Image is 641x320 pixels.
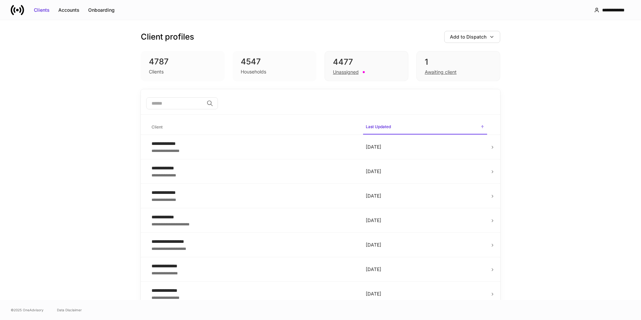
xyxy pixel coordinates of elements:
[425,69,457,75] div: Awaiting client
[149,68,164,75] div: Clients
[152,124,163,130] h6: Client
[34,7,50,13] div: Clients
[366,168,484,175] p: [DATE]
[450,34,486,40] div: Add to Dispatch
[366,266,484,273] p: [DATE]
[58,7,79,13] div: Accounts
[366,193,484,199] p: [DATE]
[54,5,84,15] button: Accounts
[84,5,119,15] button: Onboarding
[241,68,266,75] div: Households
[30,5,54,15] button: Clients
[241,56,308,67] div: 4547
[149,120,358,134] span: Client
[325,51,408,81] div: 4477Unassigned
[11,307,44,313] span: © 2025 OneAdvisory
[366,242,484,248] p: [DATE]
[141,32,194,42] h3: Client profiles
[333,69,359,75] div: Unassigned
[363,120,487,135] span: Last Updated
[333,57,400,67] div: 4477
[88,7,115,13] div: Onboarding
[366,144,484,150] p: [DATE]
[416,51,500,81] div: 1Awaiting client
[366,123,391,130] h6: Last Updated
[444,31,500,43] button: Add to Dispatch
[366,290,484,297] p: [DATE]
[149,56,217,67] div: 4787
[366,217,484,224] p: [DATE]
[57,307,82,313] a: Data Disclaimer
[425,57,492,67] div: 1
